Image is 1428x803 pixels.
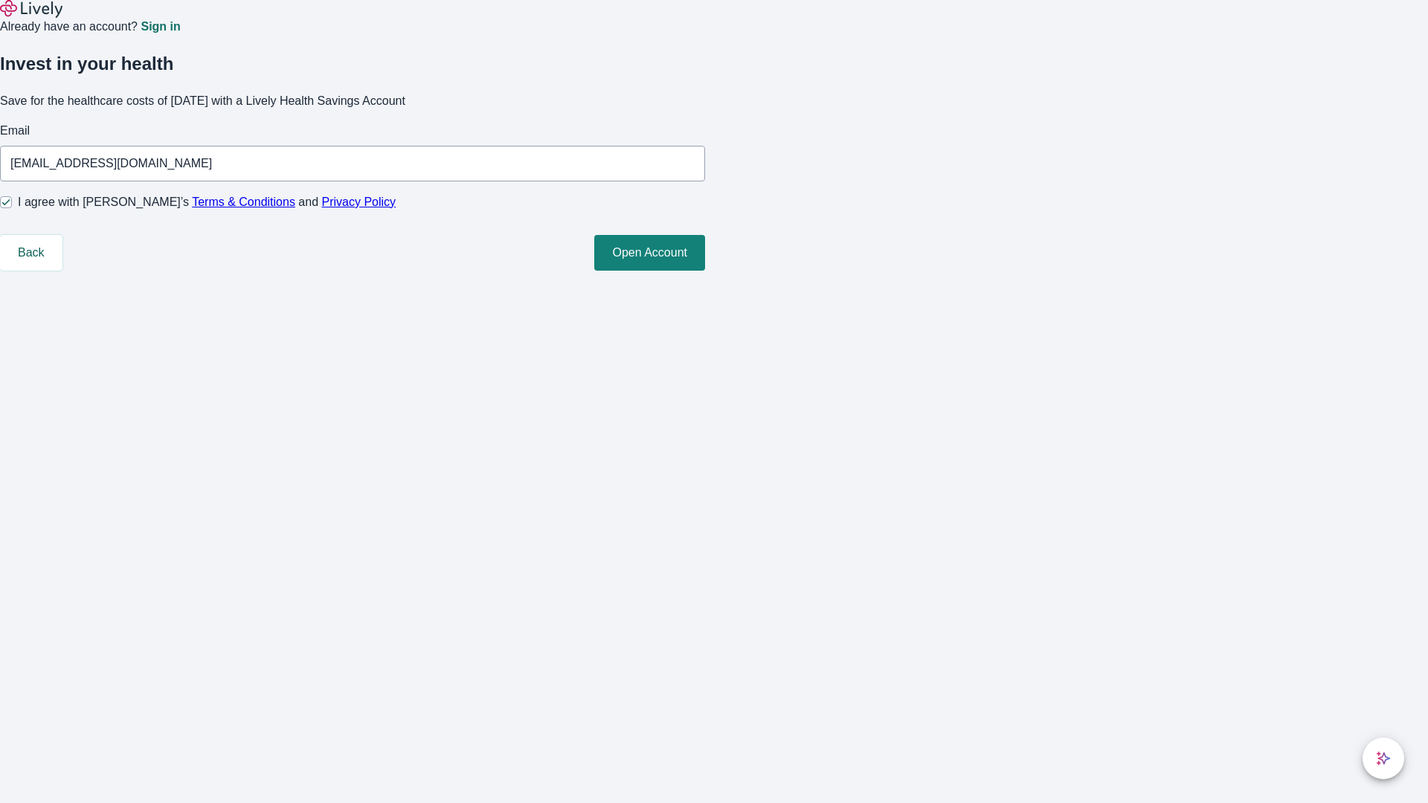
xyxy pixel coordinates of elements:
a: Sign in [141,21,180,33]
button: Open Account [594,235,705,271]
a: Privacy Policy [322,196,396,208]
button: chat [1363,738,1404,779]
svg: Lively AI Assistant [1376,751,1391,766]
a: Terms & Conditions [192,196,295,208]
span: I agree with [PERSON_NAME]’s and [18,193,396,211]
